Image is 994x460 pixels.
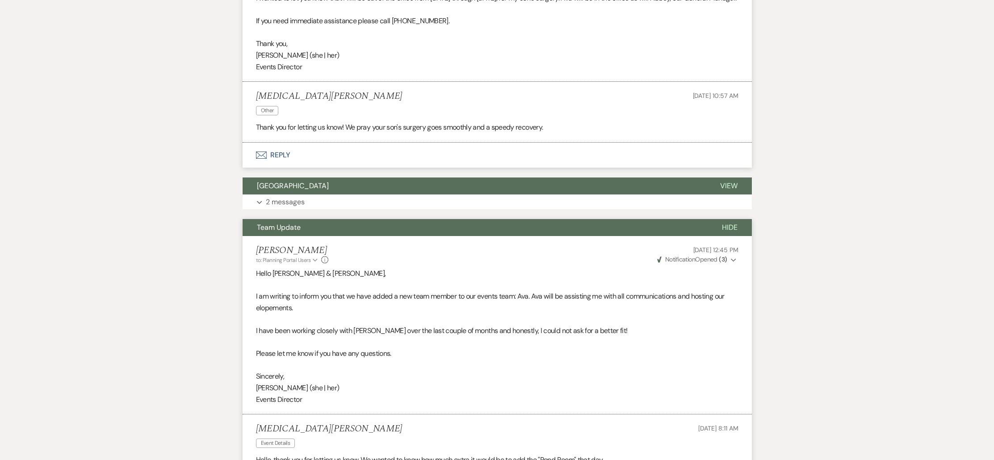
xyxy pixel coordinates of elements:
[256,257,311,264] span: to: Planning Portal Users
[256,291,725,312] span: I am writing to inform you that we have added a new team member to our events team: Ava. Ava will...
[656,255,738,264] button: NotificationOpened (3)
[243,143,752,168] button: Reply
[256,439,295,448] span: Event Details
[657,255,727,263] span: Opened
[256,371,285,381] span: Sincerely,
[693,92,738,100] span: [DATE] 10:57 AM
[720,181,738,190] span: View
[256,15,738,27] p: If you need immediate assistance please call [PHONE_NUMBER].
[266,196,305,208] p: 2 messages
[693,246,738,254] span: [DATE] 12:45 PM
[243,219,708,236] button: Team Update
[719,255,727,263] strong: ( 3 )
[706,177,752,194] button: View
[722,223,738,232] span: Hide
[257,181,329,190] span: [GEOGRAPHIC_DATA]
[256,91,403,102] h5: [MEDICAL_DATA][PERSON_NAME]
[257,223,301,232] span: Team Update
[256,383,340,392] span: [PERSON_NAME] (she | her)
[256,106,279,115] span: Other
[256,122,738,133] p: Thank you for letting us know! We pray your son's surgery goes smoothly and a speedy recovery.
[256,423,403,435] h5: [MEDICAL_DATA][PERSON_NAME]
[256,256,319,264] button: to: Planning Portal Users
[256,326,628,335] span: I have been working closely with [PERSON_NAME] over the last couple of months and honestly, I cou...
[243,177,706,194] button: [GEOGRAPHIC_DATA]
[256,395,302,404] span: Events Director
[708,219,752,236] button: Hide
[256,245,329,256] h5: [PERSON_NAME]
[698,424,738,432] span: [DATE] 8:11 AM
[243,194,752,210] button: 2 messages
[256,268,738,279] p: Hello [PERSON_NAME] & [PERSON_NAME],
[256,38,738,50] p: Thank you,
[256,50,738,61] p: [PERSON_NAME] (she | her)
[256,61,738,73] p: Events Director
[665,255,695,263] span: Notification
[256,349,391,358] span: Please let me know if you have any questions.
